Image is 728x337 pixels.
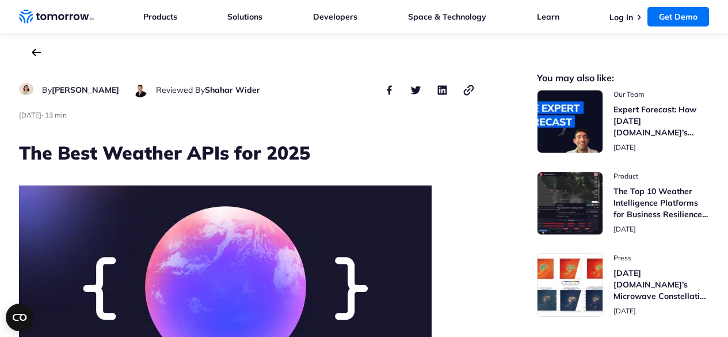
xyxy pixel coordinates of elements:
a: Read The Top 10 Weather Intelligence Platforms for Business Resilience in 2025 [537,172,710,235]
h3: Expert Forecast: How [DATE][DOMAIN_NAME]’s Microwave Sounders Are Revolutionizing Hurricane Monit... [613,104,710,138]
button: copy link to clipboard [462,83,476,97]
a: Log In [609,12,633,22]
h1: The Best Weather APIs for 2025 [19,140,476,165]
button: Open CMP widget [6,304,33,331]
span: publish date [613,143,636,152]
span: post catecory [613,172,710,181]
a: Read Tomorrow.io’s Microwave Constellation Ready To Help This Hurricane Season [537,253,710,317]
h3: The Top 10 Weather Intelligence Platforms for Business Resilience in [DATE] [613,185,710,220]
span: Reviewed By [156,85,205,95]
button: share this post on twitter [409,83,423,97]
span: publish date [613,225,636,233]
a: back to the main blog page [32,48,41,56]
a: Solutions [227,12,262,22]
h2: You may also like: [537,74,710,82]
a: Read Expert Forecast: How Tomorrow.io’s Microwave Sounders Are Revolutionizing Hurricane Monitoring [537,90,710,153]
span: · [41,111,43,119]
span: post catecory [613,253,710,263]
div: author name [156,83,260,97]
img: Shahar Wider [133,83,147,97]
a: Home link [19,8,94,25]
div: author name [42,83,119,97]
span: publish date [19,111,41,119]
span: post catecory [613,90,710,99]
img: Ruth Favela [19,83,33,95]
span: publish date [613,306,636,315]
span: Estimated reading time [45,111,67,119]
button: share this post on linkedin [436,83,449,97]
a: Products [143,12,177,22]
a: Learn [537,12,559,22]
a: Space & Technology [408,12,486,22]
a: Get Demo [647,7,709,26]
button: share this post on facebook [383,83,397,97]
h3: [DATE][DOMAIN_NAME]’s Microwave Constellation Ready To Help This Hurricane Season [613,267,710,302]
span: By [42,85,52,95]
a: Developers [313,12,357,22]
